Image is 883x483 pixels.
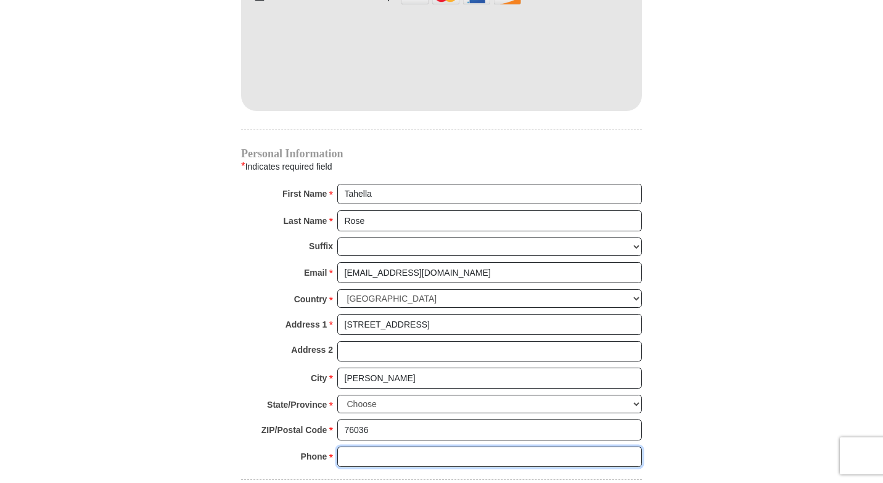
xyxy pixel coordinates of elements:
[304,264,327,281] strong: Email
[241,159,642,175] div: Indicates required field
[309,237,333,255] strong: Suffix
[285,316,327,333] strong: Address 1
[241,149,642,159] h4: Personal Information
[291,341,333,358] strong: Address 2
[267,396,327,413] strong: State/Province
[301,448,327,465] strong: Phone
[284,212,327,229] strong: Last Name
[294,291,327,308] strong: Country
[282,185,327,202] strong: First Name
[311,369,327,387] strong: City
[261,421,327,439] strong: ZIP/Postal Code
